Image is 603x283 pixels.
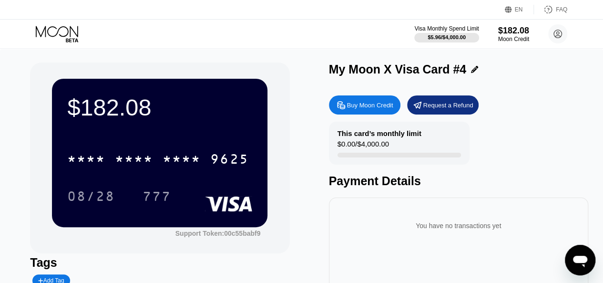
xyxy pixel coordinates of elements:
div: $182.08 [498,26,529,36]
div: 777 [143,190,171,205]
div: Request a Refund [423,101,473,109]
div: FAQ [534,5,567,14]
div: Support Token:00c55babf9 [175,230,261,237]
div: Request a Refund [407,95,479,115]
div: Tags [30,256,289,270]
div: Visa Monthly Spend Limit [414,25,479,32]
div: Moon Credit [498,36,529,42]
div: Buy Moon Credit [329,95,400,115]
div: $0.00 / $4,000.00 [337,140,389,153]
div: Support Token: 00c55babf9 [175,230,261,237]
div: 08/28 [60,184,122,208]
div: You have no transactions yet [337,212,581,239]
div: EN [515,6,523,13]
div: My Moon X Visa Card #4 [329,63,467,76]
div: $5.96 / $4,000.00 [428,34,466,40]
div: 777 [135,184,178,208]
div: 9625 [210,153,248,168]
iframe: Button to launch messaging window [565,245,595,275]
div: 08/28 [67,190,115,205]
div: EN [505,5,534,14]
div: Buy Moon Credit [347,101,393,109]
div: Payment Details [329,174,588,188]
div: This card’s monthly limit [337,129,421,137]
div: $182.08 [67,94,252,121]
div: FAQ [556,6,567,13]
div: $182.08Moon Credit [498,26,529,42]
div: Visa Monthly Spend Limit$5.96/$4,000.00 [414,25,479,42]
